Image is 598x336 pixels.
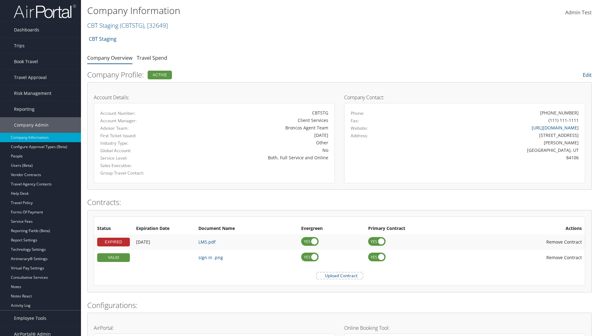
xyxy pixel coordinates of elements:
span: Reporting [14,101,35,117]
label: Group Travel Contact: [100,170,170,176]
h2: Configurations: [87,300,592,310]
div: [GEOGRAPHIC_DATA], UT [410,147,579,153]
span: Admin Test [565,9,592,16]
div: CBTSTG [179,110,328,116]
div: Other [179,139,328,146]
h4: Company Contact: [344,95,585,100]
a: sign in .png [198,254,223,260]
img: airportal-logo.png [14,4,76,19]
div: Add/Edit Date [136,255,192,260]
div: Both, Full Service and Online [179,154,328,161]
label: Sales Executive: [100,162,170,169]
span: Trips [14,38,25,54]
div: Add/Edit Date [136,239,192,245]
div: Client Services [179,117,328,124]
span: Company Admin [14,117,49,133]
label: Upload Contract [317,273,363,279]
div: EXPIRED [97,238,130,246]
span: Book Travel [14,54,38,69]
div: (111) 111-1111 [548,117,579,124]
label: Fax: [351,118,359,124]
h2: Company Profile: [87,69,420,80]
span: Remove Contract [546,239,582,245]
div: Broncos Agent Team [179,124,328,131]
div: VALID [97,253,130,262]
div: [STREET_ADDRESS] [410,132,579,138]
h1: Company Information [87,4,424,17]
span: Employee Tools [14,310,46,326]
h4: Online Booking Tool: [344,325,585,330]
span: Risk Management [14,86,51,101]
label: Advisor Team: [100,125,170,131]
span: , [ 32649 ] [144,21,168,30]
a: [URL][DOMAIN_NAME] [532,125,579,131]
span: Remove Contract [546,254,582,260]
label: First Ticket Issued: [100,133,170,139]
div: [DATE] [179,132,328,138]
span: Dashboards [14,22,39,38]
th: Primary Contract [365,223,469,234]
a: LMS.pdf [198,239,216,245]
th: Status [94,223,133,234]
a: CBT Staging [89,33,116,45]
div: No [179,147,328,153]
a: Admin Test [565,3,592,22]
i: Remove Contract [540,236,546,248]
label: Phone: [351,110,364,116]
span: [DATE] [136,239,150,245]
th: Expiration Date [133,223,195,234]
span: ( CBTSTG ) [120,21,144,30]
h4: Account Details: [94,95,335,100]
div: [PERSON_NAME] [410,139,579,146]
label: Industry Type: [100,140,170,146]
th: Evergreen [298,223,365,234]
div: [PHONE_NUMBER] [540,110,579,116]
label: Service Level: [100,155,170,161]
a: CBT Staging [87,21,168,30]
th: Actions [469,223,585,234]
h2: Contracts: [87,197,592,208]
th: Document Name [195,223,298,234]
span: Travel Approval [14,70,47,85]
label: Address: [351,133,368,139]
a: Company Overview [87,54,132,61]
label: Website: [351,125,368,131]
i: Remove Contract [540,251,546,264]
div: Active [148,71,172,79]
h4: AirPortal: [94,325,335,330]
label: Account Number: [100,110,170,116]
a: Edit [583,72,592,78]
label: Global Account: [100,147,170,154]
a: Travel Spend [137,54,167,61]
div: 84106 [410,154,579,161]
label: Account Manager: [100,118,170,124]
